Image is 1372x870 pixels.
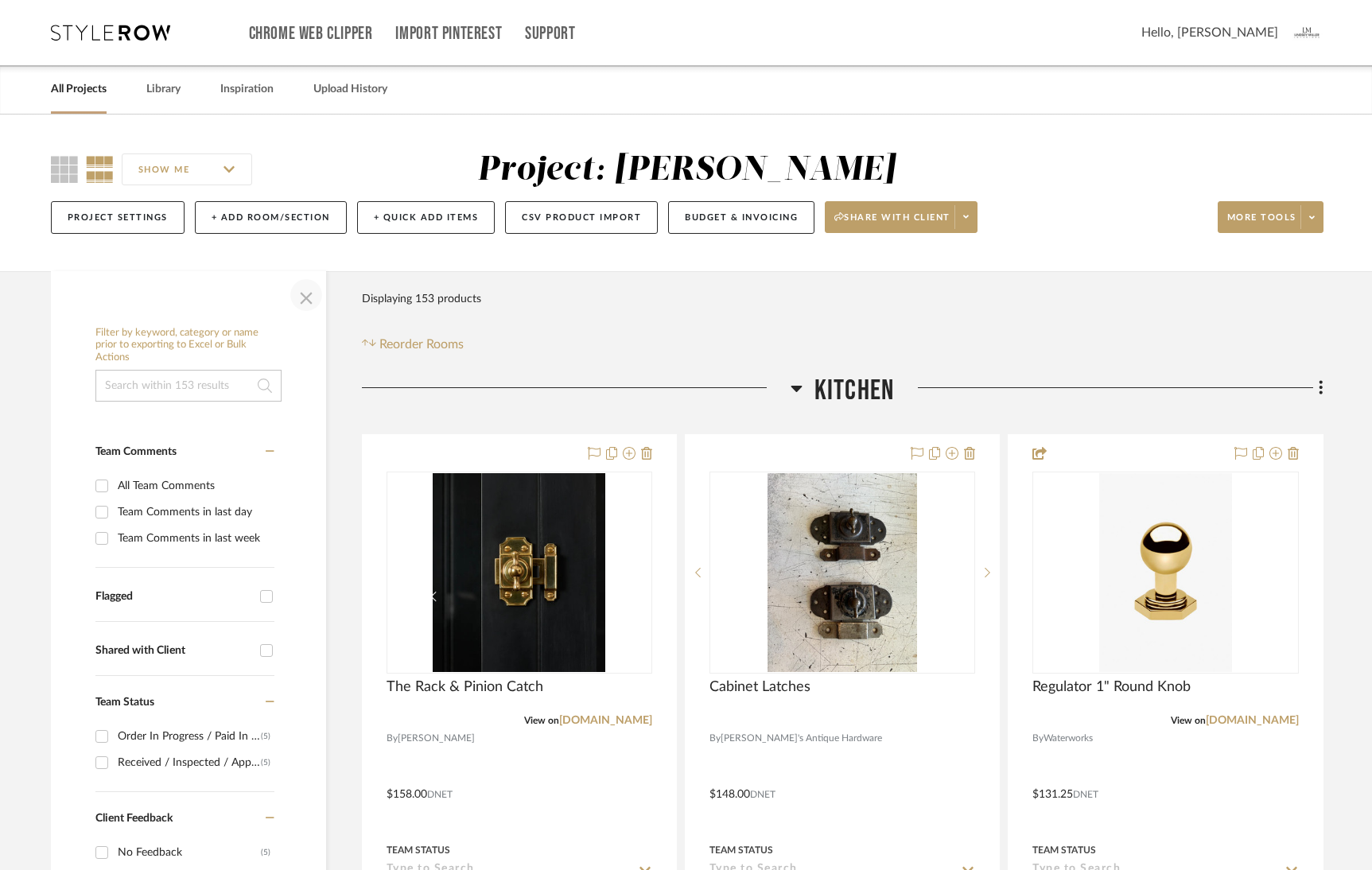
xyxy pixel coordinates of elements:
[95,446,177,457] span: Team Comments
[525,27,575,41] a: Support
[524,716,559,725] span: View on
[95,813,173,824] span: Client Feedback
[387,678,543,696] span: The Rack & Pinion Catch
[362,283,481,315] div: Displaying 153 products
[1141,23,1278,42] span: Hello, [PERSON_NAME]
[220,79,274,100] a: Inspiration
[118,840,261,865] div: No Feedback
[709,731,721,746] span: By
[95,644,252,658] div: Shared with Client
[379,335,464,354] span: Reorder Rooms
[261,750,270,775] div: (5)
[1032,678,1191,696] span: Regulator 1" Round Knob
[387,843,450,857] div: Team Status
[95,370,282,402] input: Search within 153 results
[1044,731,1093,746] span: Waterworks
[1227,212,1296,235] span: More tools
[395,27,502,41] a: Import Pinterest
[51,201,185,234] button: Project Settings
[477,153,896,187] div: Project: [PERSON_NAME]
[433,473,604,672] img: The Rack & Pinion Catch
[118,526,270,551] div: Team Comments in last week
[709,843,773,857] div: Team Status
[261,840,270,865] div: (5)
[51,79,107,100] a: All Projects
[387,731,398,746] span: By
[825,201,978,233] button: Share with client
[505,201,658,234] button: CSV Product Import
[1171,716,1206,725] span: View on
[1206,715,1299,726] a: [DOMAIN_NAME]
[95,327,282,364] h6: Filter by keyword, category or name prior to exporting to Excel or Bulk Actions
[95,697,154,708] span: Team Status
[118,750,261,775] div: Received / Inspected / Approved
[1032,731,1044,746] span: By
[1218,201,1323,233] button: More tools
[668,201,814,234] button: Budget & Invoicing
[146,79,181,100] a: Library
[195,201,347,234] button: + Add Room/Section
[362,335,464,354] button: Reorder Rooms
[118,724,261,749] div: Order In Progress / Paid In Full w/ Freight, No Balance due
[313,79,387,100] a: Upload History
[814,374,894,408] span: Kitchen
[249,27,373,41] a: Chrome Web Clipper
[1099,473,1231,672] img: Regulator 1" Round Knob
[118,473,270,499] div: All Team Comments
[95,590,252,604] div: Flagged
[1032,843,1096,857] div: Team Status
[261,724,270,749] div: (5)
[1290,16,1323,49] img: avatar
[834,212,950,235] span: Share with client
[290,279,322,311] button: Close
[709,678,810,696] span: Cabinet Latches
[768,473,917,672] img: Cabinet Latches
[559,715,652,726] a: [DOMAIN_NAME]
[398,731,475,746] span: [PERSON_NAME]
[721,731,882,746] span: [PERSON_NAME]'s Antique Hardware
[118,499,270,525] div: Team Comments in last day
[357,201,496,234] button: + Quick Add Items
